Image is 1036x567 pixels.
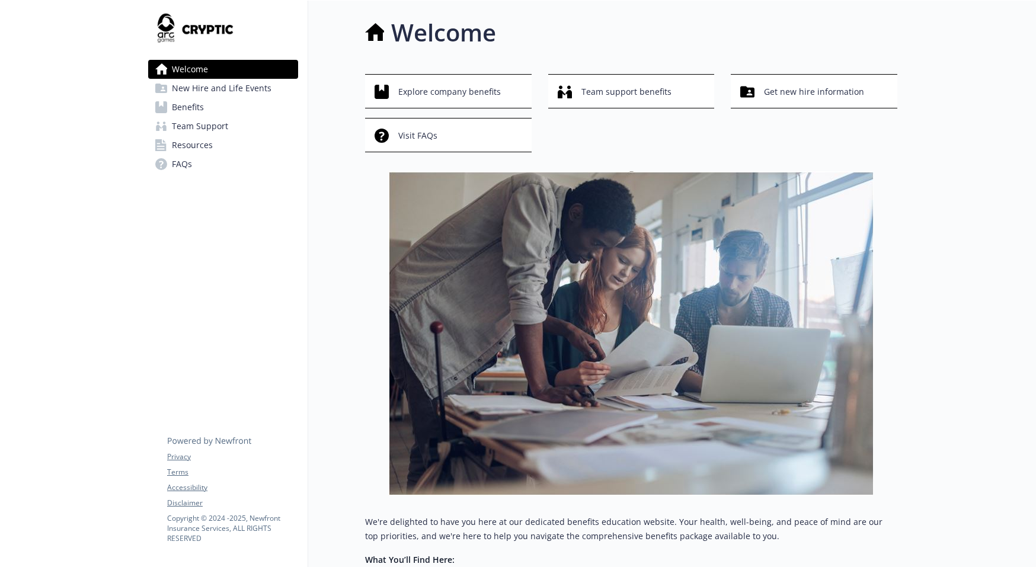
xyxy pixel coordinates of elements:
button: Team support benefits [548,74,715,108]
a: Welcome [148,60,298,79]
span: New Hire and Life Events [172,79,271,98]
span: Team Support [172,117,228,136]
span: Explore company benefits [398,81,501,103]
h1: Welcome [391,15,496,50]
span: Benefits [172,98,204,117]
a: Privacy [167,451,298,462]
span: Resources [172,136,213,155]
span: Visit FAQs [398,124,437,147]
button: Visit FAQs [365,118,532,152]
a: Accessibility [167,482,298,493]
strong: What You’ll Find Here: [365,554,455,565]
p: We're delighted to have you here at our dedicated benefits education website. Your health, well-b... [365,515,897,543]
span: Get new hire information [764,81,864,103]
a: Benefits [148,98,298,117]
button: Get new hire information [731,74,897,108]
span: FAQs [172,155,192,174]
a: FAQs [148,155,298,174]
a: Disclaimer [167,498,298,508]
span: Team support benefits [581,81,672,103]
a: New Hire and Life Events [148,79,298,98]
button: Explore company benefits [365,74,532,108]
p: Copyright © 2024 - 2025 , Newfront Insurance Services, ALL RIGHTS RESERVED [167,513,298,543]
a: Resources [148,136,298,155]
span: Welcome [172,60,208,79]
a: Team Support [148,117,298,136]
a: Terms [167,467,298,478]
img: overview page banner [389,171,874,496]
